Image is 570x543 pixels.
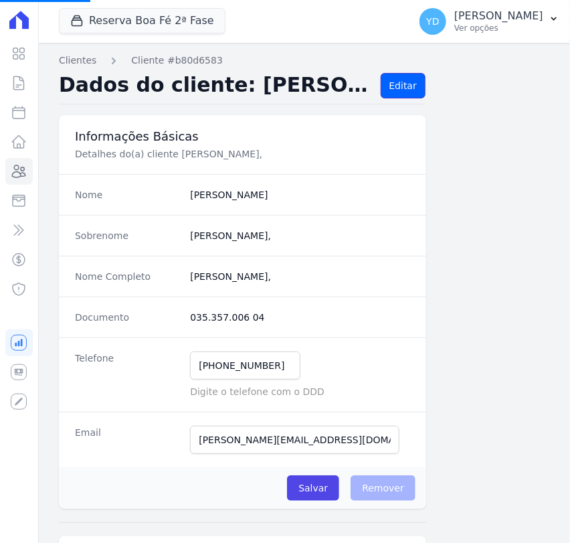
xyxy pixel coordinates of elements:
dd: [PERSON_NAME] [190,188,410,202]
a: Cliente #b80d6583 [131,54,223,68]
dt: Documento [75,311,179,324]
a: Editar [381,73,425,98]
dt: Email [75,426,179,454]
dd: 035.357.006 04 [190,311,410,324]
p: Digite o telefone com o DDD [190,385,410,398]
input: Salvar [287,475,339,501]
h2: Dados do cliente: [PERSON_NAME], [59,73,370,98]
dd: [PERSON_NAME], [190,229,410,242]
button: Reserva Boa Fé 2ª Fase [59,8,225,33]
p: [PERSON_NAME] [454,9,543,23]
dt: Telefone [75,352,179,398]
dt: Nome Completo [75,270,179,283]
dd: [PERSON_NAME], [190,270,410,283]
p: Ver opções [454,23,543,33]
nav: Breadcrumb [59,54,549,68]
span: YD [426,17,439,26]
button: YD [PERSON_NAME] Ver opções [409,3,570,40]
dt: Nome [75,188,179,202]
dt: Sobrenome [75,229,179,242]
span: Remover [351,475,415,501]
p: Detalhes do(a) cliente [PERSON_NAME], [75,147,410,161]
h3: Informações Básicas [75,129,410,145]
a: Clientes [59,54,96,68]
